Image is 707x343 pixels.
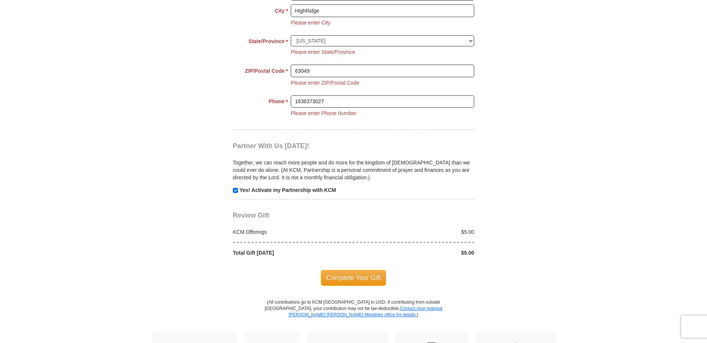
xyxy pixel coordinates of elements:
strong: ZIP/Postal Code [245,66,285,76]
li: Please enter State/Province [291,48,355,56]
div: KCM Offerings [229,228,354,236]
p: Together, we can reach more people and do more for the kingdom of [DEMOGRAPHIC_DATA] than we coul... [233,159,474,181]
span: Complete Your Gift [321,270,387,285]
strong: Phone [269,96,285,107]
span: Review Gift [233,212,269,219]
div: $5.00 [353,249,478,257]
strong: State/Province [248,36,284,46]
strong: City [275,6,284,16]
p: (All contributions go to KCM [GEOGRAPHIC_DATA] in USD. If contributing from outside [GEOGRAPHIC_D... [264,299,443,331]
a: Contact your regional [PERSON_NAME] [PERSON_NAME] Ministries office for details. [289,306,442,317]
div: $5.00 [353,228,478,236]
strong: Yes! Activate my Partnership with KCM [240,187,336,193]
div: Total Gift [DATE] [229,249,354,257]
span: Partner With Us [DATE]! [233,142,309,150]
li: Please enter ZIP/Postal Code [291,79,359,86]
li: Please enter Phone Number [291,110,356,117]
li: Please enter City [291,19,330,26]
